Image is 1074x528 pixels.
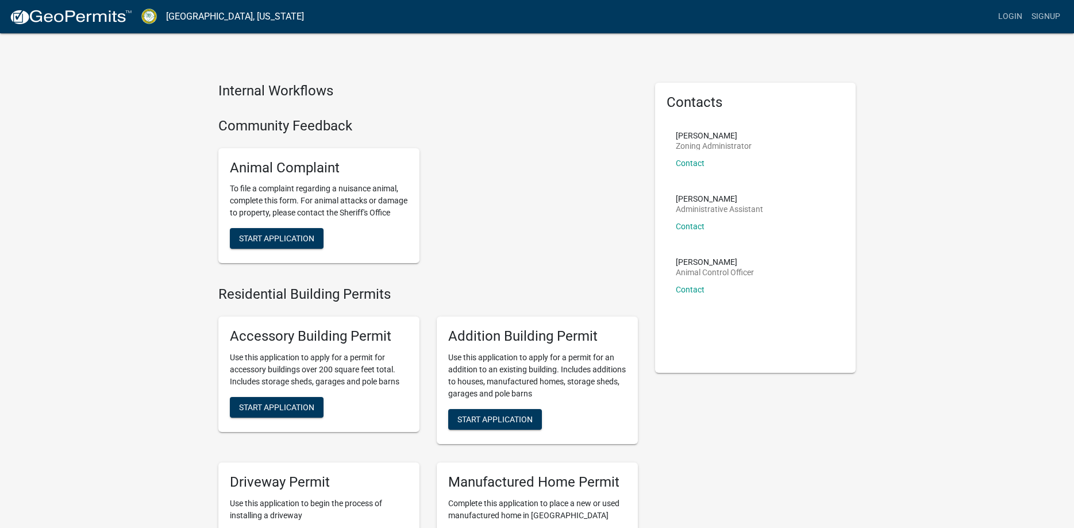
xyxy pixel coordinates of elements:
[676,142,752,150] p: Zoning Administrator
[230,183,408,219] p: To file a complaint regarding a nuisance animal, complete this form. For animal attacks or damage...
[457,414,533,423] span: Start Application
[676,205,763,213] p: Administrative Assistant
[230,498,408,522] p: Use this application to begin the process of installing a driveway
[239,234,314,243] span: Start Application
[230,397,324,418] button: Start Application
[676,195,763,203] p: [PERSON_NAME]
[448,409,542,430] button: Start Application
[1027,6,1065,28] a: Signup
[676,285,705,294] a: Contact
[230,228,324,249] button: Start Application
[141,9,157,24] img: Crawford County, Georgia
[667,94,845,111] h5: Contacts
[230,474,408,491] h5: Driveway Permit
[230,328,408,345] h5: Accessory Building Permit
[218,118,638,134] h4: Community Feedback
[676,159,705,168] a: Contact
[218,286,638,303] h4: Residential Building Permits
[230,160,408,176] h5: Animal Complaint
[448,328,626,345] h5: Addition Building Permit
[448,352,626,400] p: Use this application to apply for a permit for an addition to an existing building. Includes addi...
[994,6,1027,28] a: Login
[218,83,638,99] h4: Internal Workflows
[676,258,754,266] p: [PERSON_NAME]
[166,7,304,26] a: [GEOGRAPHIC_DATA], [US_STATE]
[676,268,754,276] p: Animal Control Officer
[448,474,626,491] h5: Manufactured Home Permit
[676,132,752,140] p: [PERSON_NAME]
[239,402,314,411] span: Start Application
[676,222,705,231] a: Contact
[448,498,626,522] p: Complete this application to place a new or used manufactured home in [GEOGRAPHIC_DATA]
[230,352,408,388] p: Use this application to apply for a permit for accessory buildings over 200 square feet total. In...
